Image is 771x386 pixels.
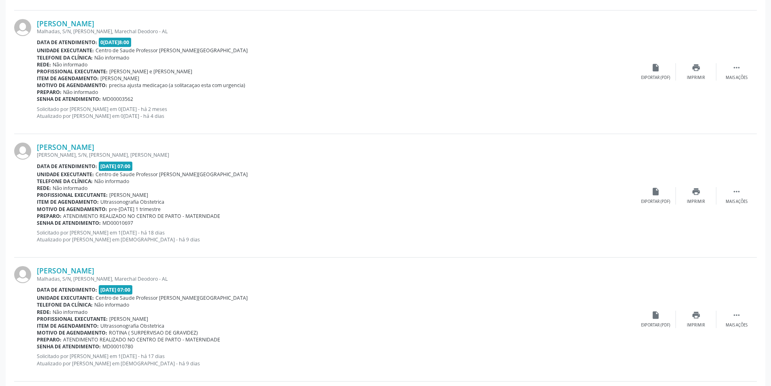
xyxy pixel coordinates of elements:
[732,187,741,196] i: 
[109,82,245,89] span: precisa ajusta medicaçao (a solitacaçao esta com urgencia)
[37,329,107,336] b: Motivo de agendamento:
[37,68,108,75] b: Profissional executante:
[641,75,670,81] div: Exportar (PDF)
[37,353,635,367] p: Solicitado por [PERSON_NAME] em 1[DATE] - há 17 dias Atualizado por [PERSON_NAME] em [DEMOGRAPHIC...
[37,54,93,61] b: Telefone da clínica:
[96,171,248,178] span: Centro de Saude Professor [PERSON_NAME][GEOGRAPHIC_DATA]
[37,151,635,158] div: [PERSON_NAME], S/N, [PERSON_NAME], [PERSON_NAME]
[63,336,220,343] span: ATENDIMENTO REALIZADO NO CENTRO DE PARTO - MATERNIDADE
[37,82,107,89] b: Motivo de agendamento:
[726,199,748,205] div: Mais ações
[94,178,129,185] span: Não informado
[37,192,108,198] b: Profissional executante:
[37,198,99,205] b: Item de agendamento:
[37,206,107,213] b: Motivo de agendamento:
[99,285,133,294] span: [DATE] 07:00
[37,75,99,82] b: Item de agendamento:
[732,63,741,72] i: 
[37,316,108,322] b: Profissional executante:
[109,68,192,75] span: [PERSON_NAME] e [PERSON_NAME]
[726,75,748,81] div: Mais ações
[99,162,133,171] span: [DATE] 07:00
[37,143,94,151] a: [PERSON_NAME]
[37,322,99,329] b: Item de agendamento:
[37,47,94,54] b: Unidade executante:
[102,220,133,226] span: MD00010697
[96,294,248,301] span: Centro de Saude Professor [PERSON_NAME][GEOGRAPHIC_DATA]
[651,187,660,196] i: insert_drive_file
[94,54,129,61] span: Não informado
[109,192,148,198] span: [PERSON_NAME]
[37,336,62,343] b: Preparo:
[14,266,31,283] img: img
[37,185,51,192] b: Rede:
[37,178,93,185] b: Telefone da clínica:
[732,311,741,320] i: 
[692,311,701,320] i: print
[99,38,132,47] span: 0[DATE]8:00
[14,19,31,36] img: img
[37,220,101,226] b: Senha de atendimento:
[53,185,87,192] span: Não informado
[14,143,31,160] img: img
[37,61,51,68] b: Rede:
[37,229,635,243] p: Solicitado por [PERSON_NAME] em 1[DATE] - há 18 dias Atualizado por [PERSON_NAME] em [DEMOGRAPHIC...
[687,322,705,328] div: Imprimir
[96,47,248,54] span: Centro de Saude Professor [PERSON_NAME][GEOGRAPHIC_DATA]
[109,316,148,322] span: [PERSON_NAME]
[53,61,87,68] span: Não informado
[37,19,94,28] a: [PERSON_NAME]
[37,106,635,119] p: Solicitado por [PERSON_NAME] em 0[DATE] - há 2 meses Atualizado por [PERSON_NAME] em 0[DATE] - há...
[109,329,198,336] span: ROTINA ( SURPERVISAO DE GRAVIDEZ)
[37,309,51,316] b: Rede:
[37,294,94,301] b: Unidade executante:
[53,309,87,316] span: Não informado
[37,163,97,170] b: Data de atendimento:
[100,198,164,205] span: Ultrassonografia Obstetrica
[63,89,98,96] span: Não informado
[692,63,701,72] i: print
[692,187,701,196] i: print
[37,39,97,46] b: Data de atendimento:
[37,286,97,293] b: Data de atendimento:
[37,275,635,282] div: Malhadas, S/N, [PERSON_NAME], Marechal Deodoro - AL
[651,63,660,72] i: insert_drive_file
[37,343,101,350] b: Senha de atendimento:
[641,322,670,328] div: Exportar (PDF)
[37,89,62,96] b: Preparo:
[100,75,139,82] span: [PERSON_NAME]
[37,213,62,220] b: Preparo:
[37,28,635,35] div: Malhadas, S/N, [PERSON_NAME], Marechal Deodoro - AL
[37,96,101,102] b: Senha de atendimento:
[687,75,705,81] div: Imprimir
[726,322,748,328] div: Mais ações
[37,266,94,275] a: [PERSON_NAME]
[102,343,133,350] span: MD00010780
[102,96,133,102] span: MD00003562
[63,213,220,220] span: ATENDIMENTO REALIZADO NO CENTRO DE PARTO - MATERNIDADE
[641,199,670,205] div: Exportar (PDF)
[100,322,164,329] span: Ultrassonografia Obstetrica
[687,199,705,205] div: Imprimir
[651,311,660,320] i: insert_drive_file
[94,301,129,308] span: Não informado
[37,301,93,308] b: Telefone da clínica:
[109,206,161,213] span: pre-[DATE] 1 trimestre
[37,171,94,178] b: Unidade executante:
